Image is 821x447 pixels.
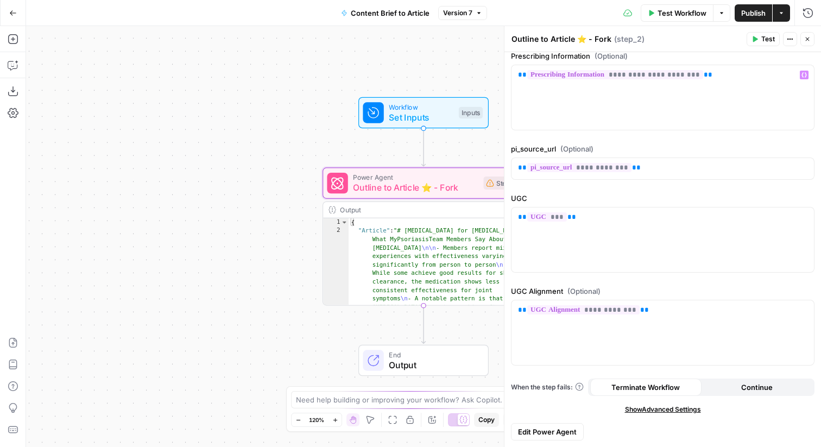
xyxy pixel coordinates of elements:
[323,345,525,376] div: EndOutput
[341,218,348,227] span: Toggle code folding, rows 1 through 3
[389,102,453,112] span: Workflow
[595,51,628,61] span: (Optional)
[741,382,773,393] span: Continue
[389,111,453,124] span: Set Inputs
[735,4,772,22] button: Publish
[459,107,483,119] div: Inputs
[351,8,430,18] span: Content Brief to Article
[438,6,487,20] button: Version 7
[323,167,525,305] div: Power AgentOutline to Article ⭐️ - ForkStep 2Output{ "Article":"# [MEDICAL_DATA] for [MEDICAL_DAT...
[511,382,584,392] a: When the step fails:
[353,172,478,182] span: Power Agent
[340,205,504,215] div: Output
[421,128,425,166] g: Edge from start to step_2
[323,218,349,227] div: 1
[641,4,713,22] button: Test Workflow
[421,306,425,344] g: Edge from step_2 to end
[389,349,477,360] span: End
[474,413,499,427] button: Copy
[518,426,577,437] span: Edit Power Agent
[611,382,680,393] span: Terminate Workflow
[741,8,766,18] span: Publish
[511,193,814,204] label: UGC
[511,423,584,440] button: Edit Power Agent
[761,34,775,44] span: Test
[309,415,324,424] span: 120%
[625,405,701,414] span: Show Advanced Settings
[567,286,601,297] span: (Optional)
[560,143,593,154] span: (Optional)
[511,34,611,45] textarea: Outline to Article ⭐️ - Fork
[511,286,814,297] label: UGC Alignment
[614,34,645,45] span: ( step_2 )
[389,358,477,372] span: Output
[511,51,814,61] label: Prescribing Information
[323,97,525,129] div: WorkflowSet InputsInputs
[747,32,780,46] button: Test
[443,8,472,18] span: Version 7
[353,181,478,194] span: Outline to Article ⭐️ - Fork
[478,415,495,425] span: Copy
[334,4,436,22] button: Content Brief to Article
[483,177,519,190] div: Step 2
[511,143,814,154] label: pi_source_url
[702,379,813,396] button: Continue
[658,8,706,18] span: Test Workflow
